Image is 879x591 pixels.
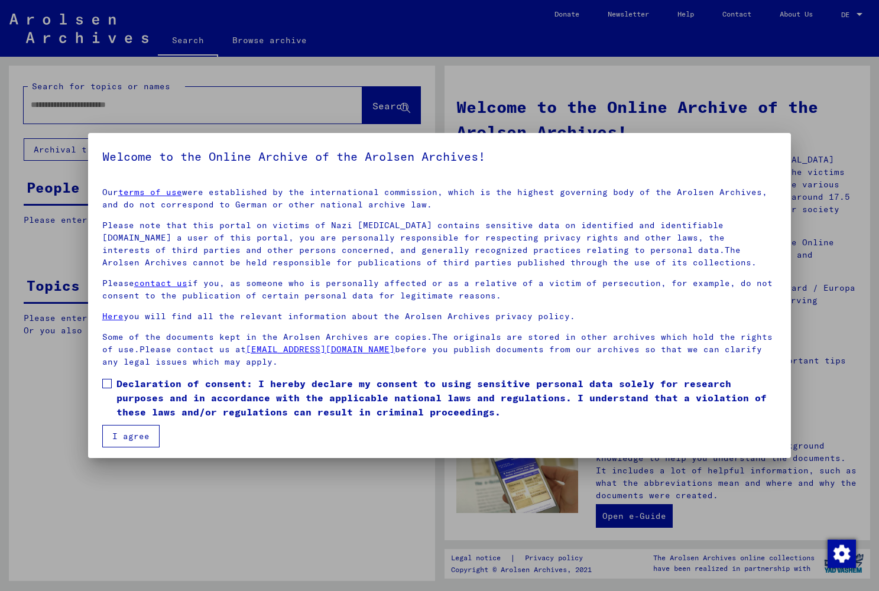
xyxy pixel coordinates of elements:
img: Zustimmung ändern [828,540,856,568]
button: I agree [102,425,160,447]
p: Some of the documents kept in the Arolsen Archives are copies.The originals are stored in other a... [102,331,777,368]
a: [EMAIL_ADDRESS][DOMAIN_NAME] [246,344,395,355]
p: Please note that this portal on victims of Nazi [MEDICAL_DATA] contains sensitive data on identif... [102,219,777,269]
a: Here [102,311,124,322]
p: you will find all the relevant information about the Arolsen Archives privacy policy. [102,310,777,323]
span: Declaration of consent: I hereby declare my consent to using sensitive personal data solely for r... [116,376,777,419]
a: contact us [134,278,187,288]
p: Please if you, as someone who is personally affected or as a relative of a victim of persecution,... [102,277,777,302]
p: Our were established by the international commission, which is the highest governing body of the ... [102,186,777,211]
a: terms of use [118,187,182,197]
h5: Welcome to the Online Archive of the Arolsen Archives! [102,147,777,166]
